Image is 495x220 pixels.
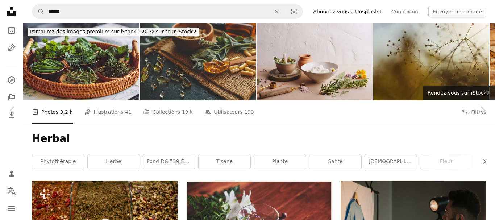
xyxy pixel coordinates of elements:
[365,154,417,169] a: [DEMOGRAPHIC_DATA]
[32,132,486,145] h1: Herbal
[32,4,303,19] form: Rechercher des visuels sur tout le site
[199,154,250,169] a: tisane
[140,23,256,100] img: Natural vitamins organic on dark background
[309,154,361,169] a: santé
[269,5,285,18] button: Effacer
[4,184,19,198] button: Langue
[4,166,19,181] a: Connexion / S’inscrire
[204,100,254,124] a: Utilisateurs 190
[23,23,139,100] img: Green spices and herbs
[285,5,303,18] button: Recherche de visuels
[88,154,140,169] a: herbe
[309,6,387,17] a: Abonnez-vous à Unsplash+
[4,41,19,55] a: Illustrations
[478,154,486,169] button: faire défiler la liste vers la droite
[125,108,132,116] span: 41
[182,108,193,116] span: 19 k
[462,100,486,124] button: Filtres
[428,6,486,17] button: Envoyer une image
[470,75,495,145] a: Suivant
[84,100,132,124] a: Illustrations 41
[30,29,138,34] span: Parcourez des images premium sur iStock |
[28,28,199,36] div: - 20 % sur tout iStock ↗
[387,6,423,17] a: Connexion
[143,100,193,124] a: Collections 19 k
[143,154,195,169] a: fond d&#39;écran esthétique
[257,23,373,100] img: Fabrication d’un masque facial aux herbes
[428,90,491,96] span: Rendez-vous sur iStock ↗
[4,201,19,216] button: Menu
[244,108,254,116] span: 190
[420,154,472,169] a: fleur
[4,23,19,38] a: Photos
[4,73,19,87] a: Explorer
[254,154,306,169] a: plante
[32,5,45,18] button: Rechercher sur Unsplash
[373,23,489,100] img: Abstract nature background.
[423,86,495,100] a: Rendez-vous sur iStock↗
[32,154,84,169] a: Phytothérapie
[23,23,204,41] a: Parcourez des images premium sur iStock|- 20 % sur tout iStock↗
